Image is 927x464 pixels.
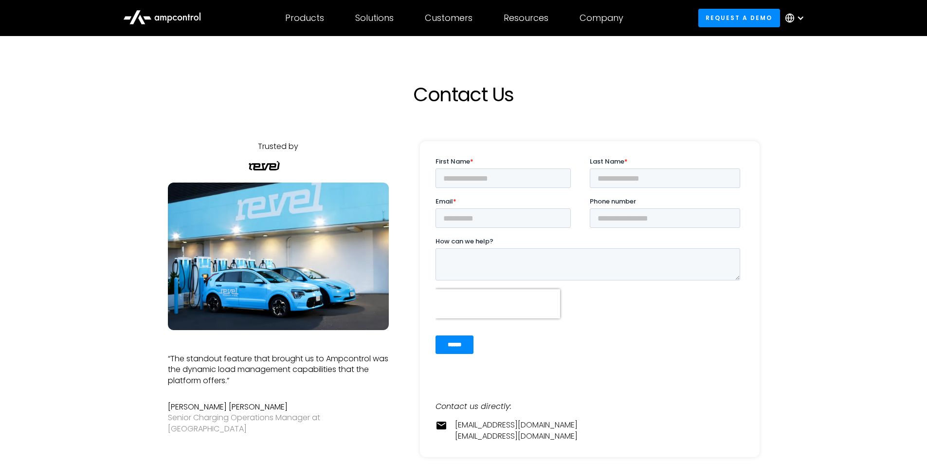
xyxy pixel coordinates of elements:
[355,13,394,23] div: Solutions
[455,420,578,430] a: [EMAIL_ADDRESS][DOMAIN_NAME]
[436,157,744,362] iframe: Form 0
[580,13,623,23] div: Company
[425,13,473,23] div: Customers
[250,83,678,106] h1: Contact Us
[285,13,324,23] div: Products
[698,9,780,27] a: Request a demo
[504,13,548,23] div: Resources
[436,401,744,412] div: Contact us directly:
[455,431,578,442] a: [EMAIL_ADDRESS][DOMAIN_NAME]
